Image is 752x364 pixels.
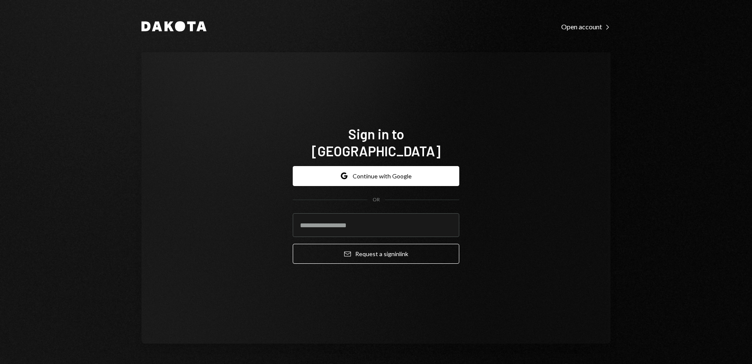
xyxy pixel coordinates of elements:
h1: Sign in to [GEOGRAPHIC_DATA] [293,125,459,159]
button: Continue with Google [293,166,459,186]
button: Request a signinlink [293,244,459,264]
div: Open account [561,23,611,31]
a: Open account [561,22,611,31]
div: OR [373,196,380,203]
